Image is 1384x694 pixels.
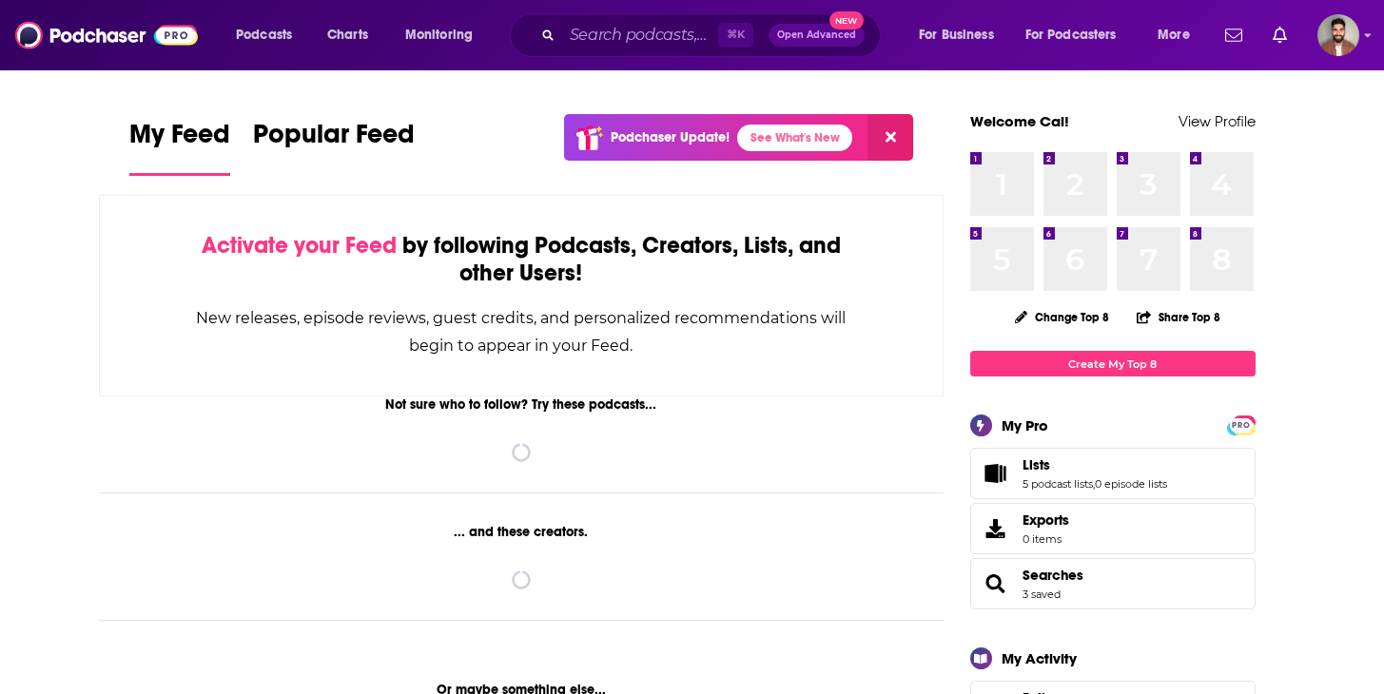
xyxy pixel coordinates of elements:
div: by following Podcasts, Creators, Lists, and other Users! [195,232,848,287]
button: open menu [223,20,317,50]
span: Lists [970,448,1256,499]
img: Podchaser - Follow, Share and Rate Podcasts [15,17,198,53]
p: Podchaser Update! [611,129,730,145]
button: open menu [1144,20,1214,50]
a: Lists [977,460,1015,487]
a: My Feed [129,118,230,176]
input: Search podcasts, credits, & more... [562,20,718,50]
a: 0 episode lists [1095,477,1167,491]
button: Change Top 8 [1004,305,1121,329]
a: See What's New [737,125,852,151]
a: 5 podcast lists [1023,477,1093,491]
div: New releases, episode reviews, guest credits, and personalized recommendations will begin to appe... [195,304,848,359]
span: Popular Feed [253,118,415,162]
button: open menu [906,20,1018,50]
span: My Feed [129,118,230,162]
span: For Business [919,22,994,48]
span: For Podcasters [1025,22,1117,48]
div: My Pro [1002,416,1048,434]
div: Not sure who to follow? Try these podcasts... [99,396,945,413]
div: ... and these creators. [99,524,945,540]
span: , [1093,477,1095,491]
span: 0 items [1023,532,1069,546]
button: Share Top 8 [1136,299,1221,336]
span: Monitoring [405,22,473,48]
a: PRO [1230,417,1253,432]
span: More [1158,22,1190,48]
span: New [829,11,864,29]
img: User Profile [1317,14,1359,56]
span: ⌘ K [718,23,753,48]
span: Activate your Feed [202,231,397,260]
a: 3 saved [1023,588,1061,601]
span: Charts [327,22,368,48]
a: Show notifications dropdown [1265,19,1295,51]
span: Logged in as calmonaghan [1317,14,1359,56]
a: Charts [315,20,380,50]
span: Podcasts [236,22,292,48]
a: Show notifications dropdown [1218,19,1250,51]
span: PRO [1230,418,1253,433]
span: Searches [970,558,1256,609]
a: Searches [1023,567,1083,584]
span: Open Advanced [777,30,856,40]
a: Searches [977,570,1015,597]
button: Show profile menu [1317,14,1359,56]
div: Search podcasts, credits, & more... [528,13,899,57]
a: Welcome Cal! [970,112,1069,130]
a: Create My Top 8 [970,351,1256,376]
div: My Activity [1002,649,1077,667]
span: Exports [977,515,1015,542]
a: Exports [970,503,1256,554]
button: open menu [1013,20,1144,50]
span: Lists [1023,456,1050,473]
a: Lists [1023,456,1167,473]
button: open menu [392,20,497,50]
a: View Profile [1179,112,1256,130]
a: Popular Feed [253,118,415,176]
span: Exports [1023,511,1069,529]
button: Open AdvancedNew [769,24,865,47]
